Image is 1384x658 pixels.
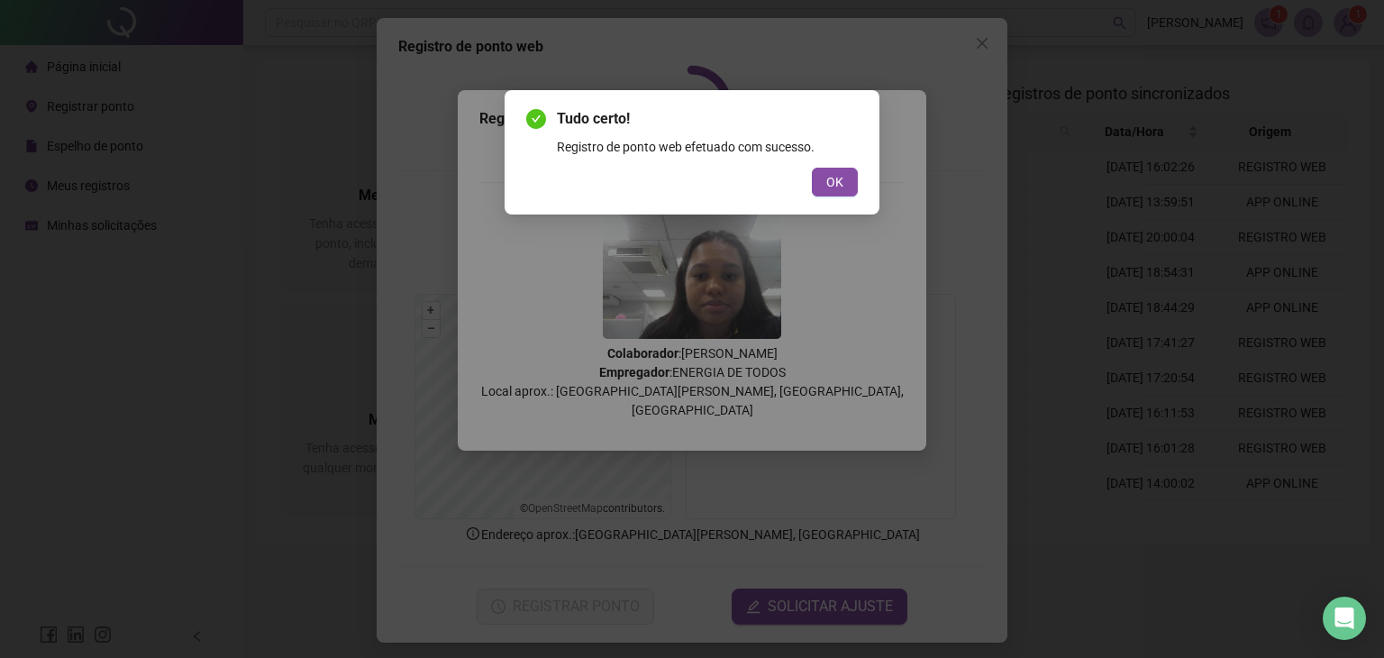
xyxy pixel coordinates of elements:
span: Tudo certo! [557,108,858,130]
div: Open Intercom Messenger [1323,597,1366,640]
div: Registro de ponto web efetuado com sucesso. [557,137,858,157]
span: OK [826,172,843,192]
button: OK [812,168,858,196]
span: check-circle [526,109,546,129]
